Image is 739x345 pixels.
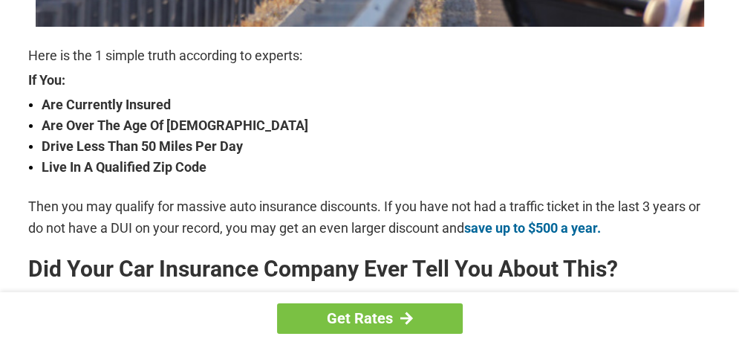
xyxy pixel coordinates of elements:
[28,257,712,281] h2: Did Your Car Insurance Company Ever Tell You About This?
[42,115,712,136] strong: Are Over The Age Of [DEMOGRAPHIC_DATA]
[28,74,712,87] strong: If You:
[464,220,601,236] a: save up to $500 a year.
[42,157,712,178] strong: Live In A Qualified Zip Code
[28,196,712,238] p: Then you may qualify for massive auto insurance discounts. If you have not had a traffic ticket i...
[42,94,712,115] strong: Are Currently Insured
[28,45,712,66] p: Here is the 1 simple truth according to experts:
[277,303,463,334] a: Get Rates
[42,136,712,157] strong: Drive Less Than 50 Miles Per Day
